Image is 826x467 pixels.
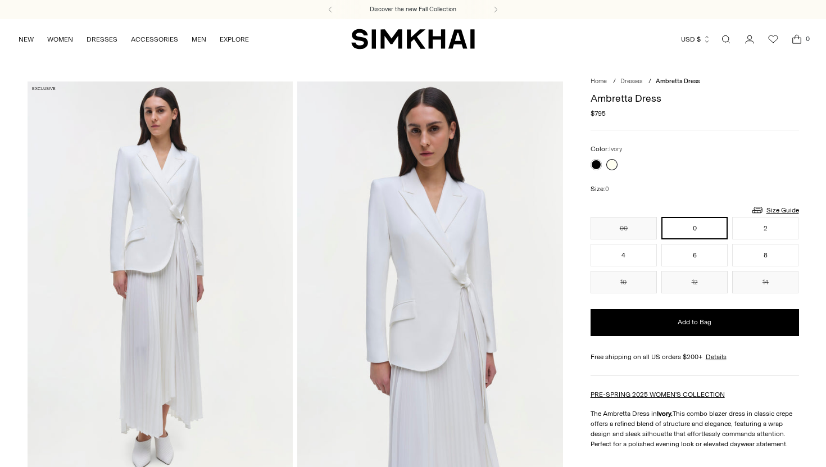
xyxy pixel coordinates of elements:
[591,244,657,266] button: 4
[351,28,475,50] a: SIMKHAI
[591,309,799,336] button: Add to Bag
[220,27,249,52] a: EXPLORE
[613,77,616,87] div: /
[605,185,609,193] span: 0
[591,144,622,155] label: Color:
[786,28,808,51] a: Open cart modal
[591,352,799,362] div: Free shipping on all US orders $200+
[715,28,737,51] a: Open search modal
[661,244,728,266] button: 6
[591,77,799,87] nav: breadcrumbs
[47,27,73,52] a: WOMEN
[591,217,657,239] button: 00
[591,271,657,293] button: 10
[648,77,651,87] div: /
[732,271,798,293] button: 14
[370,5,456,14] a: Discover the new Fall Collection
[131,27,178,52] a: ACCESSORIES
[620,78,642,85] a: Dresses
[591,78,607,85] a: Home
[751,203,799,217] a: Size Guide
[732,217,798,239] button: 2
[706,352,727,362] a: Details
[738,28,761,51] a: Go to the account page
[591,409,799,449] p: The Ambretta Dress in This combo blazer dress in classic crepe offers a refined blend of structur...
[678,318,711,327] span: Add to Bag
[732,244,798,266] button: 8
[591,184,609,194] label: Size:
[609,146,622,153] span: Ivory
[661,217,728,239] button: 0
[656,78,700,85] span: Ambretta Dress
[591,391,725,398] a: PRE-SPRING 2025 WOMEN'S COLLECTION
[681,27,711,52] button: USD $
[657,410,673,418] strong: Ivory.
[591,93,799,103] h1: Ambretta Dress
[591,108,606,119] span: $795
[762,28,784,51] a: Wishlist
[192,27,206,52] a: MEN
[802,34,813,44] span: 0
[661,271,728,293] button: 12
[87,27,117,52] a: DRESSES
[19,27,34,52] a: NEW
